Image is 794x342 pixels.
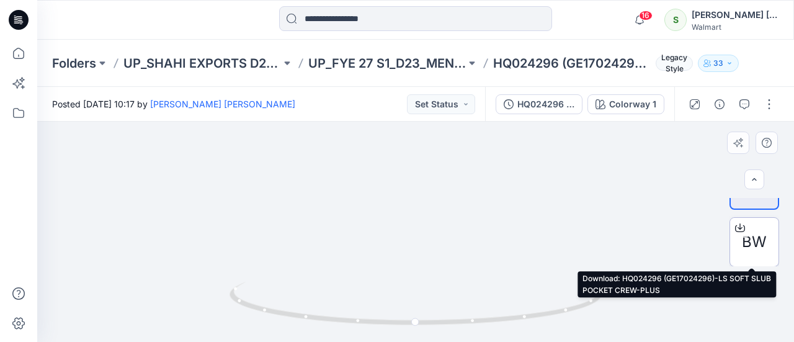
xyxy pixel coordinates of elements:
div: S​ [664,9,687,31]
span: 16 [639,11,653,20]
div: [PERSON_NAME] ​[PERSON_NAME] [692,7,778,22]
span: BW [742,231,767,253]
a: Folders [52,55,96,72]
button: 33 [698,55,739,72]
div: Walmart [692,22,778,32]
a: [PERSON_NAME] ​[PERSON_NAME] [150,99,295,109]
button: HQ024296 (GE17024296)-LS SOFT SLUB POCKET CREW-PLUS [496,94,582,114]
button: Legacy Style [651,55,693,72]
a: UP_SHAHI EXPORTS D23 Men's Tops [123,55,281,72]
div: HQ024296 (GE17024296)-LS SOFT SLUB POCKET CREW-PLUS [517,97,574,111]
div: Colorway 1 [609,97,656,111]
p: 33 [713,56,723,70]
button: Details [710,94,729,114]
p: HQ024296 (GE17024296)-LS SOFT SLUB POCKET CREW-PLUS [493,55,651,72]
span: Posted [DATE] 10:17 by [52,97,295,110]
button: Colorway 1 [587,94,664,114]
span: Legacy Style [656,56,693,71]
a: UP_FYE 27 S1_D23_MEN’S TOP SHAHI [308,55,466,72]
